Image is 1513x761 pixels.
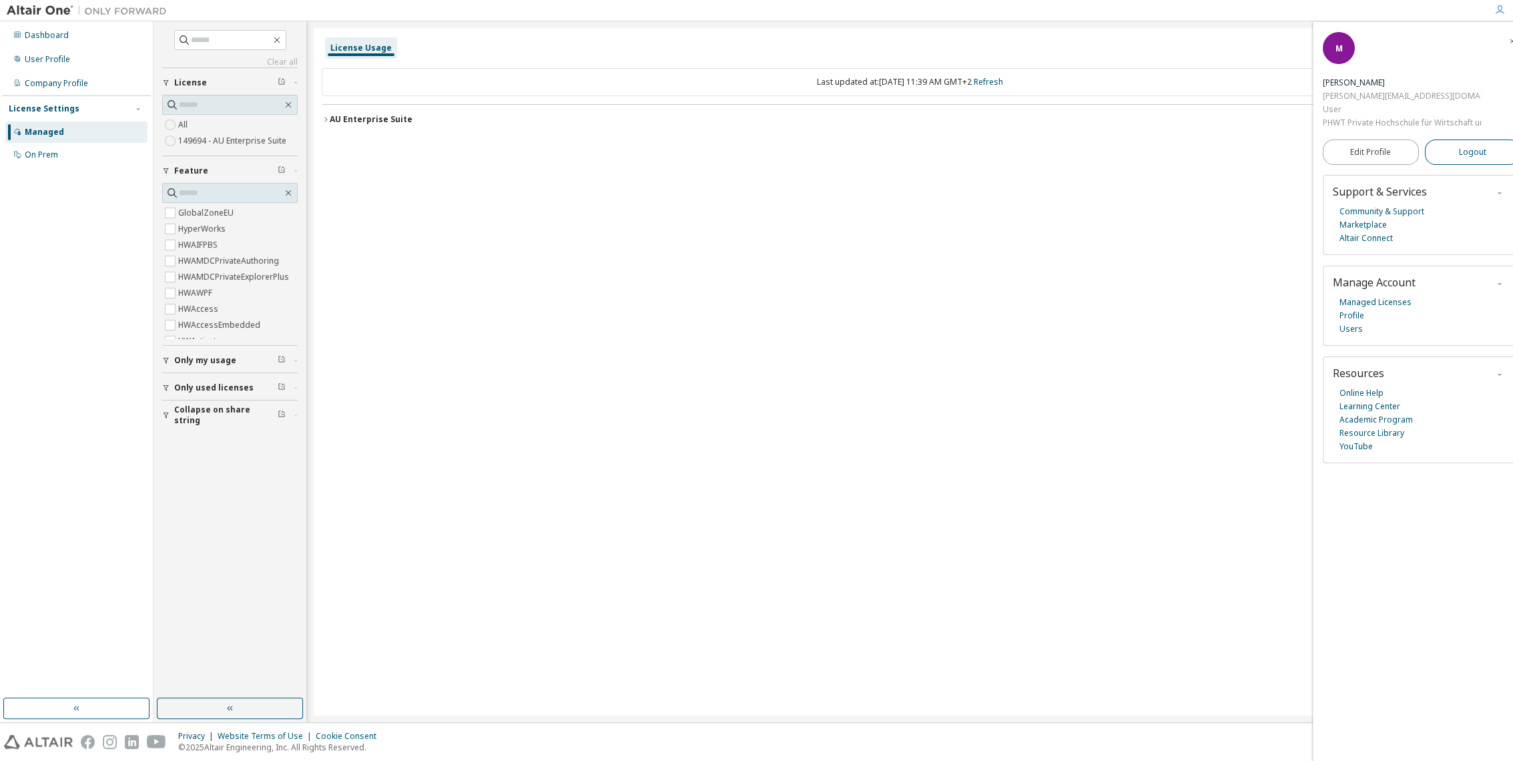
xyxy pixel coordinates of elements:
[278,355,286,366] span: Clear filter
[162,346,298,375] button: Only my usage
[278,77,286,88] span: Clear filter
[178,742,384,753] p: © 2025 Altair Engineering, Inc. All Rights Reserved.
[1339,218,1387,232] a: Marketplace
[1333,184,1427,199] span: Support & Services
[1339,400,1400,413] a: Learning Center
[178,269,292,285] label: HWAMDCPrivateExplorerPlus
[1459,146,1486,159] span: Logout
[1323,140,1419,165] a: Edit Profile
[1333,275,1416,290] span: Manage Account
[147,735,166,749] img: youtube.svg
[162,68,298,97] button: License
[1339,427,1404,440] a: Resource Library
[178,237,220,253] label: HWAIFPBS
[974,76,1003,87] a: Refresh
[174,405,278,426] span: Collapse on share string
[81,735,95,749] img: facebook.svg
[1335,43,1343,54] span: M
[1350,147,1391,158] span: Edit Profile
[1323,76,1481,89] div: Maurice Schulz
[4,735,73,749] img: altair_logo.svg
[322,68,1498,96] div: Last updated at: [DATE] 11:39 AM GMT+2
[1339,296,1412,309] a: Managed Licenses
[162,401,298,430] button: Collapse on share string
[103,735,117,749] img: instagram.svg
[178,285,215,301] label: HWAWPF
[278,383,286,393] span: Clear filter
[330,114,412,125] div: AU Enterprise Suite
[25,127,64,138] div: Managed
[1339,413,1413,427] a: Academic Program
[25,30,69,41] div: Dashboard
[316,731,384,742] div: Cookie Consent
[178,731,218,742] div: Privacy
[7,4,174,17] img: Altair One
[178,253,282,269] label: HWAMDCPrivateAuthoring
[25,78,88,89] div: Company Profile
[25,54,70,65] div: User Profile
[162,373,298,403] button: Only used licenses
[1323,89,1481,103] div: [PERSON_NAME][EMAIL_ADDRESS][DOMAIN_NAME]
[178,333,224,349] label: HWActivate
[322,105,1498,134] button: AU Enterprise SuiteLicense ID: 149694
[330,43,392,53] div: License Usage
[174,355,236,366] span: Only my usage
[178,133,289,149] label: 149694 - AU Enterprise Suite
[178,301,221,317] label: HWAccess
[174,383,254,393] span: Only used licenses
[178,205,236,221] label: GlobalZoneEU
[25,150,58,160] div: On Prem
[174,77,207,88] span: License
[178,221,228,237] label: HyperWorks
[174,166,208,176] span: Feature
[1323,103,1481,116] div: User
[218,731,316,742] div: Website Terms of Use
[162,57,298,67] a: Clear all
[162,156,298,186] button: Feature
[1333,366,1384,380] span: Resources
[1339,387,1384,400] a: Online Help
[278,166,286,176] span: Clear filter
[9,103,79,114] div: License Settings
[1339,232,1393,245] a: Altair Connect
[1323,116,1481,130] div: PHWT Private Hochschule für Wirtschaft und Technik
[278,410,286,421] span: Clear filter
[1339,440,1373,453] a: YouTube
[178,317,263,333] label: HWAccessEmbedded
[178,117,190,133] label: All
[1339,322,1363,336] a: Users
[125,735,139,749] img: linkedin.svg
[1339,309,1364,322] a: Profile
[1339,205,1424,218] a: Community & Support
